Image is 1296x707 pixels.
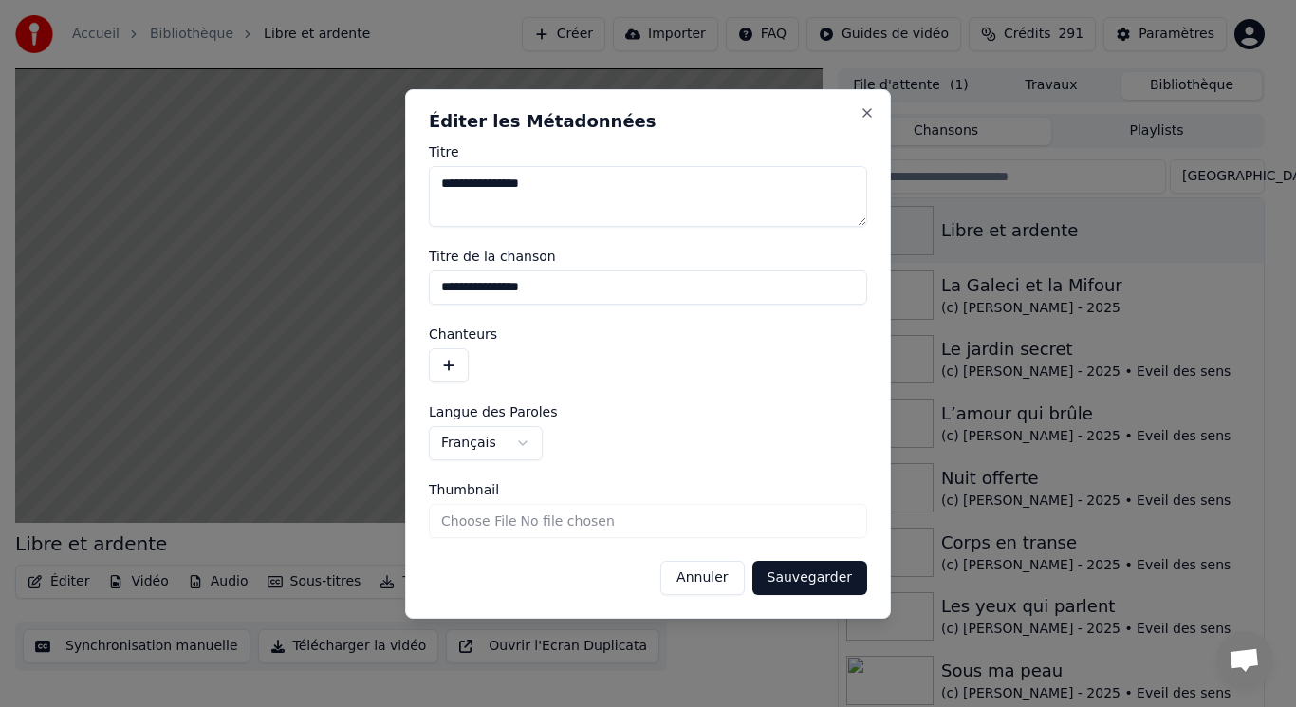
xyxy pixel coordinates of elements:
[429,113,867,130] h2: Éditer les Métadonnées
[429,327,867,341] label: Chanteurs
[752,561,867,595] button: Sauvegarder
[429,250,867,263] label: Titre de la chanson
[429,405,558,419] span: Langue des Paroles
[429,145,867,158] label: Titre
[660,561,744,595] button: Annuler
[429,483,499,496] span: Thumbnail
